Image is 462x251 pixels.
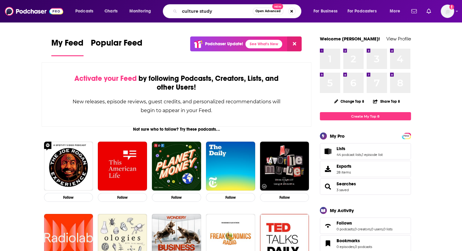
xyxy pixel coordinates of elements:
button: open menu [309,6,345,16]
a: 0 creators [354,227,371,231]
div: Search podcasts, credits, & more... [169,4,307,18]
span: Popular Feed [91,38,142,52]
img: Planet Money [152,142,201,191]
a: 3 saved [337,188,349,192]
a: 0 episodes [337,245,354,249]
span: Activate your Feed [74,74,137,83]
span: , [354,227,354,231]
span: Lists [320,143,411,160]
button: Show profile menu [441,5,454,18]
a: Create My Top 8 [320,112,411,120]
a: Show notifications dropdown [424,6,433,16]
div: My Activity [330,208,354,213]
span: For Podcasters [347,7,377,15]
a: Popular Feed [91,38,142,56]
span: Monitoring [129,7,151,15]
button: open menu [385,6,408,16]
span: , [383,227,383,231]
span: Exports [322,165,334,173]
a: Follows [337,220,392,226]
a: Show notifications dropdown [409,6,419,16]
button: open menu [125,6,159,16]
button: Follow [152,193,201,202]
a: Bookmarks [322,239,334,248]
button: Change Top 8 [330,98,368,105]
div: by following Podcasts, Creators, Lists, and other Users! [72,74,281,92]
input: Search podcasts, credits, & more... [180,6,253,16]
div: My Pro [330,133,345,139]
span: My Feed [51,38,84,52]
span: Exports [337,163,351,169]
span: More [390,7,400,15]
a: Exports [320,161,411,177]
div: Not sure who to follow? Try these podcasts... [42,127,312,132]
div: New releases, episode reviews, guest credits, and personalized recommendations will begin to appe... [72,97,281,115]
button: open menu [344,6,385,16]
a: Charts [101,6,121,16]
button: Open AdvancedNew [253,8,283,15]
a: PRO [403,133,410,138]
span: Bookmarks [337,238,360,243]
img: User Profile [441,5,454,18]
a: Follows [322,222,334,230]
a: View Profile [386,36,411,42]
span: Searches [320,178,411,195]
span: Lists [337,146,345,151]
a: Searches [322,182,334,191]
button: Follow [206,193,255,202]
img: The Daily [206,142,255,191]
img: The Joe Rogan Experience [44,142,93,191]
a: Lists [337,146,383,151]
img: My Favorite Murder with Karen Kilgariff and Georgia Hardstark [260,142,309,191]
span: Follows [337,220,352,226]
button: open menu [71,6,101,16]
a: 0 podcasts [355,245,372,249]
a: Lists [322,147,334,156]
span: Logged in as ereardon [441,5,454,18]
button: Follow [98,193,147,202]
button: Follow [260,193,309,202]
span: Open Advanced [255,10,281,13]
a: 44 podcast lists [337,153,361,157]
span: For Business [313,7,337,15]
a: Bookmarks [337,238,372,243]
span: Charts [104,7,118,15]
a: 0 lists [383,227,392,231]
button: Share Top 8 [373,95,400,107]
svg: Add a profile image [449,5,454,9]
a: Searches [337,181,356,187]
img: This American Life [98,142,147,191]
span: , [354,245,355,249]
a: My Feed [51,38,84,56]
span: New [272,4,283,9]
a: See What's New [245,40,282,48]
a: Welcome [PERSON_NAME]! [320,36,380,42]
a: 0 users [371,227,383,231]
img: Podchaser - Follow, Share and Rate Podcasts [5,5,63,17]
span: 28 items [337,170,351,174]
span: PRO [403,134,410,138]
a: 0 podcasts [337,227,354,231]
span: Follows [320,218,411,234]
a: 1 episode list [362,153,383,157]
p: Podchaser Update! [205,41,243,46]
button: Follow [44,193,93,202]
span: Podcasts [75,7,93,15]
